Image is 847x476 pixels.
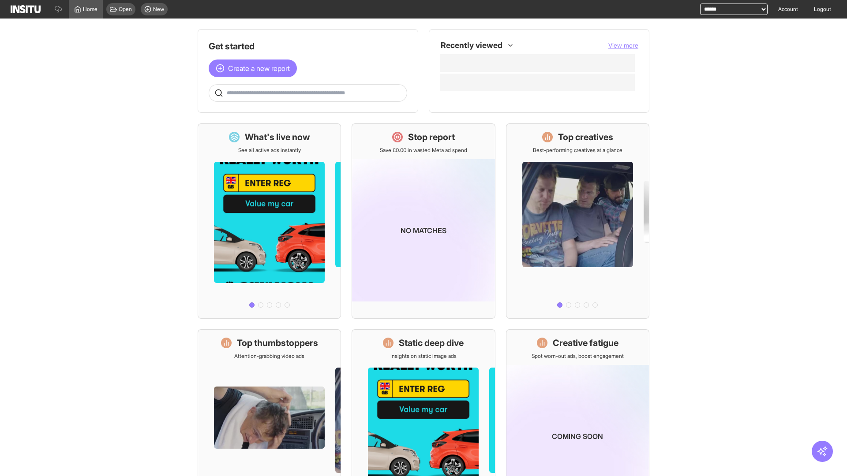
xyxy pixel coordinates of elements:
p: See all active ads instantly [238,147,301,154]
h1: Stop report [408,131,455,143]
a: Top creativesBest-performing creatives at a glance [506,123,649,319]
span: Home [83,6,97,13]
p: Attention-grabbing video ads [234,353,304,360]
span: View more [608,41,638,49]
span: Open [119,6,132,13]
a: What's live nowSee all active ads instantly [198,123,341,319]
h1: Top creatives [558,131,613,143]
span: New [153,6,164,13]
p: Insights on static image ads [390,353,457,360]
span: Create a new report [228,63,290,74]
button: View more [608,41,638,50]
a: Stop reportSave £0.00 in wasted Meta ad spendNo matches [352,123,495,319]
button: Create a new report [209,59,297,77]
h1: Get started [209,40,407,52]
h1: Top thumbstoppers [237,337,318,349]
h1: What's live now [245,131,310,143]
p: Save £0.00 in wasted Meta ad spend [380,147,467,154]
img: coming-soon-gradient_kfitwp.png [352,159,495,301]
img: Logo [11,5,41,13]
p: No matches [401,225,446,236]
p: Best-performing creatives at a glance [533,147,622,154]
h1: Static deep dive [399,337,464,349]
